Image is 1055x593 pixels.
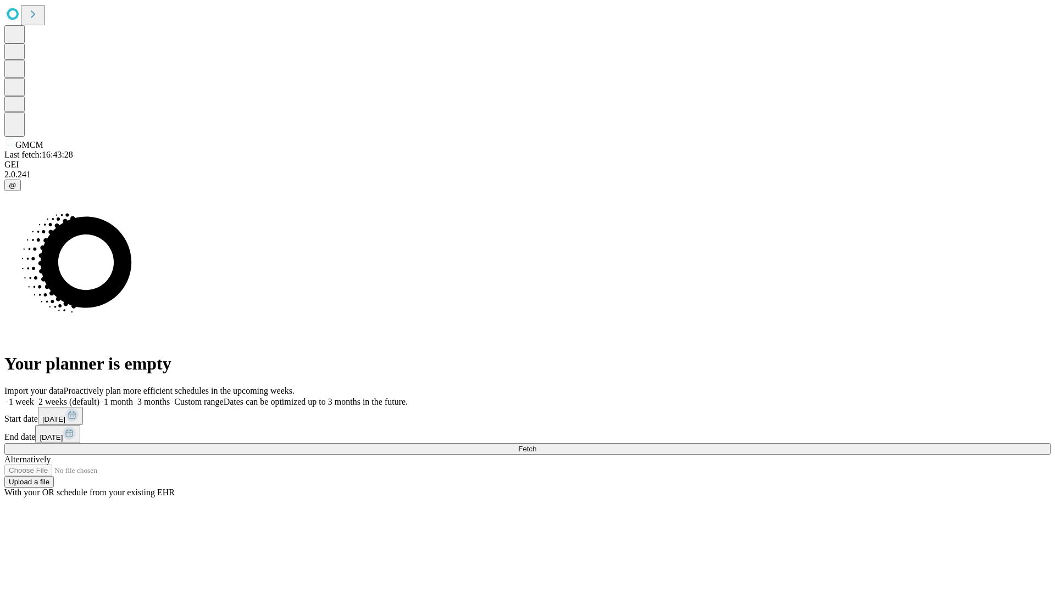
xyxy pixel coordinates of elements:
[104,397,133,406] span: 1 month
[4,488,175,497] span: With your OR schedule from your existing EHR
[35,425,80,443] button: [DATE]
[40,433,63,441] span: [DATE]
[4,354,1051,374] h1: Your planner is empty
[137,397,170,406] span: 3 months
[4,170,1051,180] div: 2.0.241
[224,397,408,406] span: Dates can be optimized up to 3 months in the future.
[38,407,83,425] button: [DATE]
[9,181,16,189] span: @
[4,455,51,464] span: Alternatively
[15,140,43,149] span: GMCM
[4,386,64,395] span: Import your data
[64,386,295,395] span: Proactively plan more efficient schedules in the upcoming weeks.
[4,407,1051,425] div: Start date
[4,476,54,488] button: Upload a file
[174,397,223,406] span: Custom range
[4,180,21,191] button: @
[518,445,536,453] span: Fetch
[9,397,34,406] span: 1 week
[4,150,73,159] span: Last fetch: 16:43:28
[4,160,1051,170] div: GEI
[42,415,65,423] span: [DATE]
[4,425,1051,443] div: End date
[38,397,99,406] span: 2 weeks (default)
[4,443,1051,455] button: Fetch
